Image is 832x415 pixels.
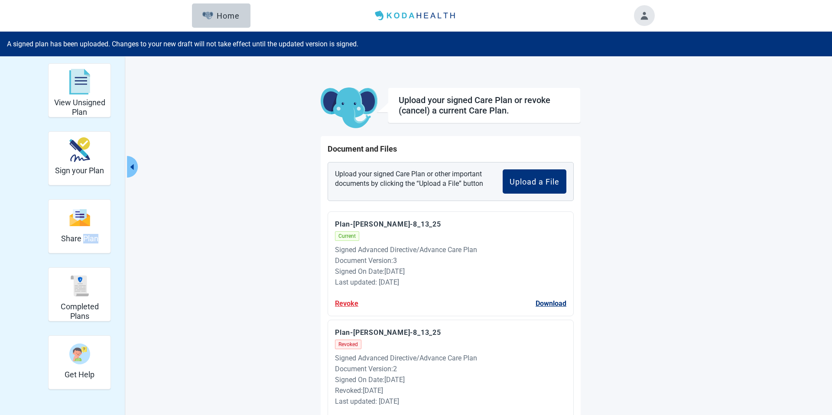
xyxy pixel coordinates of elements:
[335,255,566,266] div: Document Version : 3
[335,219,566,230] p: Plan-[PERSON_NAME]-8_13_25
[335,231,359,241] span: Current
[335,169,489,194] p: Upload your signed Care Plan or other important documents by clicking the “Upload a File” button
[335,340,361,349] span: Revoked
[503,169,566,194] button: Upload a File
[69,208,90,227] img: svg%3e
[335,374,566,385] div: Signed On Date : [DATE]
[202,12,213,19] img: Elephant
[127,156,138,178] button: Collapse menu
[335,298,358,309] button: Revoke
[371,9,461,23] img: Koda Health
[128,163,136,171] span: caret-left
[48,63,111,117] div: View Unsigned Plan
[328,143,574,155] h1: Document and Files
[48,335,111,389] div: Get Help
[69,344,90,364] img: person-question-x68TBcxA.svg
[61,234,98,243] h2: Share Plan
[48,199,111,253] div: Share Plan
[69,69,90,95] img: svg%3e
[192,3,250,28] button: ElephantHome
[69,137,90,162] img: make_plan_official-CpYJDfBD.svg
[335,327,566,338] p: Plan-[PERSON_NAME]-8_13_25
[335,353,566,363] div: Signed Advanced Directive/Advance Care Plan
[321,88,377,129] img: Koda Elephant
[335,266,566,277] div: Signed On Date : [DATE]
[202,11,240,20] div: Home
[335,277,566,288] div: Last updated: [DATE]
[510,177,559,186] div: Upload a File
[65,370,94,379] h2: Get Help
[335,244,566,255] div: Signed Advanced Directive/Advance Care Plan
[52,302,107,321] h2: Completed Plans
[634,5,655,26] button: Toggle account menu
[52,98,107,117] h2: View Unsigned Plan
[335,385,566,396] div: Revoked : [DATE]
[536,298,566,309] button: Download
[335,396,566,407] div: Last updated: [DATE]
[48,131,111,185] div: Sign your Plan
[48,267,111,321] div: Completed Plans
[399,95,570,116] div: Upload your signed Care Plan or revoke (cancel) a current Care Plan.
[69,276,90,296] img: svg%3e
[55,166,104,175] h2: Sign your Plan
[335,363,566,374] div: Document Version : 2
